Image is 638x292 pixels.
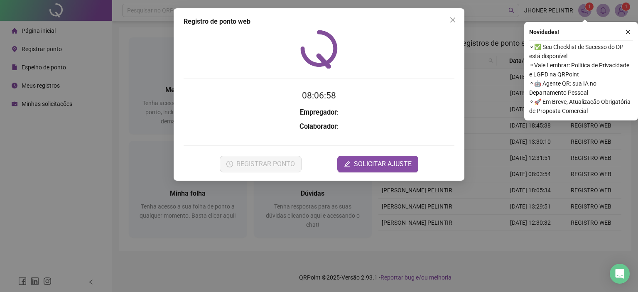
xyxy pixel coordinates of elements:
[610,264,630,284] div: Open Intercom Messenger
[529,42,633,61] span: ⚬ ✅ Seu Checklist de Sucesso do DP está disponível
[529,97,633,115] span: ⚬ 🚀 Em Breve, Atualização Obrigatória de Proposta Comercial
[184,107,454,118] h3: :
[344,161,351,167] span: edit
[354,159,412,169] span: SOLICITAR AJUSTE
[337,156,418,172] button: editSOLICITAR AJUSTE
[184,17,454,27] div: Registro de ponto web
[529,79,633,97] span: ⚬ 🤖 Agente QR: sua IA no Departamento Pessoal
[299,123,337,130] strong: Colaborador
[220,156,302,172] button: REGISTRAR PONTO
[529,61,633,79] span: ⚬ Vale Lembrar: Política de Privacidade e LGPD na QRPoint
[300,108,337,116] strong: Empregador
[529,27,559,37] span: Novidades !
[300,30,338,69] img: QRPoint
[302,91,336,101] time: 08:06:58
[446,13,459,27] button: Close
[184,121,454,132] h3: :
[449,17,456,23] span: close
[625,29,631,35] span: close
